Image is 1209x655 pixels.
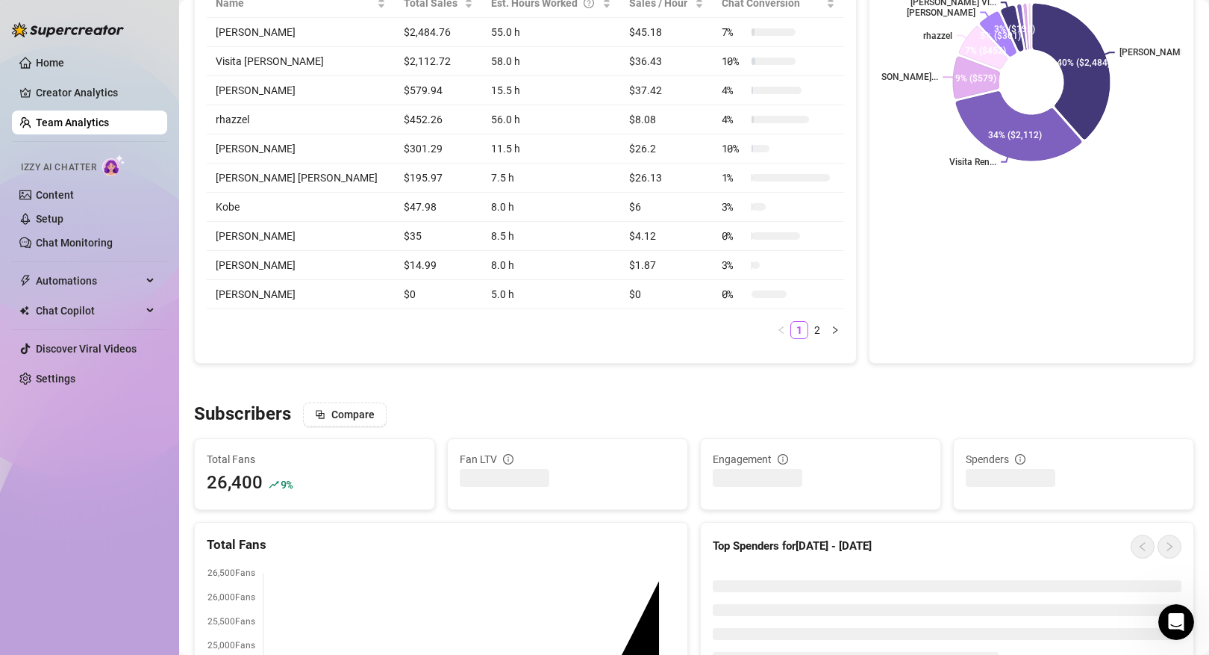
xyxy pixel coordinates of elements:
[713,451,928,468] div: Engagement
[778,454,788,465] span: info-circle
[482,76,621,105] td: 15.5 h
[207,251,395,280] td: [PERSON_NAME]
[482,280,621,309] td: 5.0 h
[620,280,712,309] td: $0
[620,76,712,105] td: $37.42
[36,117,109,128] a: Team Analytics
[620,222,712,251] td: $4.12
[395,47,482,76] td: $2,112.72
[772,321,790,339] li: Previous Page
[395,193,482,222] td: $47.98
[21,161,96,175] span: Izzy AI Chatter
[207,193,395,222] td: Kobe
[36,237,113,249] a: Chat Monitoring
[482,18,621,47] td: 55.0 h
[395,105,482,134] td: $452.26
[303,403,387,426] button: Compare
[620,164,712,193] td: $26.13
[19,275,31,287] span: thunderbolt
[772,321,790,339] button: left
[966,451,1181,468] div: Spenders
[36,57,64,69] a: Home
[194,403,291,426] h3: Subscribers
[722,140,746,157] span: 10 %
[207,222,395,251] td: [PERSON_NAME]
[1158,604,1194,640] iframe: Intercom live chat
[790,321,808,339] li: 1
[395,18,482,47] td: $2,484.76
[791,322,807,338] a: 1
[620,251,712,280] td: $1.87
[36,299,142,323] span: Chat Copilot
[36,373,75,385] a: Settings
[482,222,621,251] td: 8.5 h
[482,47,621,76] td: 58.0 h
[395,222,482,251] td: $35
[207,164,395,193] td: [PERSON_NAME] [PERSON_NAME]
[207,18,395,47] td: [PERSON_NAME]
[207,105,395,134] td: rhazzel
[722,286,746,302] span: 0 %
[482,193,621,222] td: 8.0 h
[207,47,395,76] td: Visita [PERSON_NAME]
[395,134,482,164] td: $301.29
[482,251,621,280] td: 8.0 h
[482,164,621,193] td: 7.5 h
[315,409,325,420] span: block
[207,134,395,164] td: [PERSON_NAME]
[207,535,675,555] div: Total Fans
[620,18,712,47] td: $45.18
[36,213,63,225] a: Setup
[863,72,938,82] text: [PERSON_NAME]...
[207,451,422,468] span: Total Fans
[207,76,395,105] td: [PERSON_NAME]
[395,76,482,105] td: $579.94
[620,105,712,134] td: $8.08
[620,47,712,76] td: $36.43
[722,82,746,99] span: 4 %
[281,477,292,491] span: 9 %
[949,157,996,167] text: Visita Ren...
[460,451,675,468] div: Fan LTV
[102,155,125,176] img: AI Chatter
[722,111,746,128] span: 4 %
[395,251,482,280] td: $14.99
[722,53,746,69] span: 10 %
[831,326,840,335] span: right
[826,321,844,339] button: right
[907,7,975,18] text: [PERSON_NAME]
[722,170,746,186] span: 1 %
[1015,454,1025,465] span: info-circle
[207,280,395,309] td: [PERSON_NAME]
[395,164,482,193] td: $195.97
[923,31,952,41] text: rhazzel
[36,343,137,355] a: Discover Viral Videos
[722,199,746,215] span: 3 %
[722,228,746,244] span: 0 %
[36,81,155,105] a: Creator Analytics
[722,257,746,273] span: 3 %
[269,479,279,490] span: rise
[482,105,621,134] td: 56.0 h
[207,469,263,497] div: 26,400
[331,409,375,420] span: Compare
[809,322,825,338] a: 2
[503,454,513,465] span: info-circle
[777,326,786,335] span: left
[722,24,746,40] span: 7 %
[36,269,142,293] span: Automations
[19,305,29,316] img: Chat Copilot
[808,321,826,339] li: 2
[713,538,872,556] article: Top Spenders for [DATE] - [DATE]
[36,189,74,201] a: Content
[12,22,124,37] img: logo-BBDzfeDw.svg
[620,134,712,164] td: $26.2
[620,193,712,222] td: $6
[1119,47,1188,58] text: [PERSON_NAME]
[826,321,844,339] li: Next Page
[395,280,482,309] td: $0
[482,134,621,164] td: 11.5 h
